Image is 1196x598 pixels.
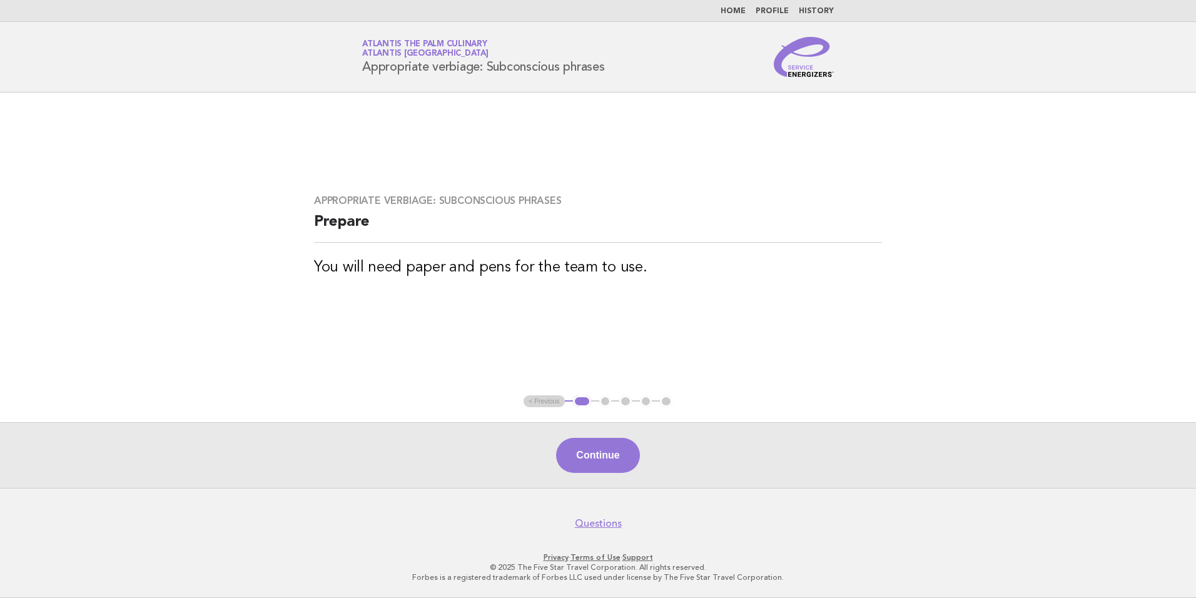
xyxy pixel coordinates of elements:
[774,37,834,77] img: Service Energizers
[756,8,789,15] a: Profile
[362,41,605,73] h1: Appropriate verbiage: Subconscious phrases
[544,553,569,562] a: Privacy
[314,195,882,207] h3: Appropriate verbiage: Subconscious phrases
[215,552,981,562] p: · ·
[799,8,834,15] a: History
[215,572,981,582] p: Forbes is a registered trademark of Forbes LLC used under license by The Five Star Travel Corpora...
[622,553,653,562] a: Support
[215,562,981,572] p: © 2025 The Five Star Travel Corporation. All rights reserved.
[721,8,746,15] a: Home
[314,258,882,278] h3: You will need paper and pens for the team to use.
[362,50,489,58] span: Atlantis [GEOGRAPHIC_DATA]
[556,438,639,473] button: Continue
[573,395,591,408] button: 1
[362,40,489,58] a: Atlantis The Palm CulinaryAtlantis [GEOGRAPHIC_DATA]
[314,212,882,243] h2: Prepare
[575,517,622,530] a: Questions
[570,553,621,562] a: Terms of Use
